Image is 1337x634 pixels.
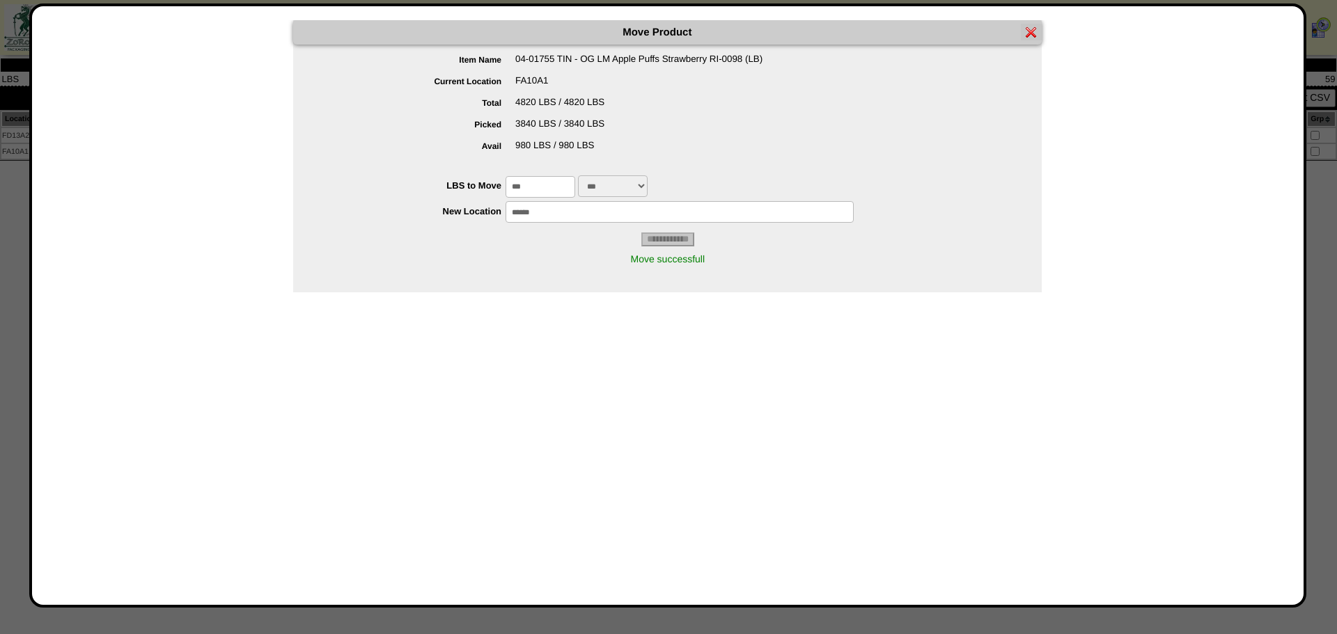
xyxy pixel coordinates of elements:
div: 4820 LBS / 4820 LBS [321,97,1042,118]
label: Total [321,98,515,108]
div: 980 LBS / 980 LBS [321,140,1042,161]
label: New Location [321,206,506,216]
label: LBS to Move [321,180,506,191]
div: 3840 LBS / 3840 LBS [321,118,1042,140]
label: Current Location [321,77,515,86]
img: error.gif [1026,26,1037,38]
label: Item Name [321,55,515,65]
div: FA10A1 [321,75,1042,97]
label: Picked [321,120,515,129]
div: Move successfull [293,246,1042,271]
div: Move Product [293,20,1042,45]
div: 04-01755 TIN - OG LM Apple Puffs Strawberry RI-0098 (LB) [321,54,1042,75]
label: Avail [321,141,515,151]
